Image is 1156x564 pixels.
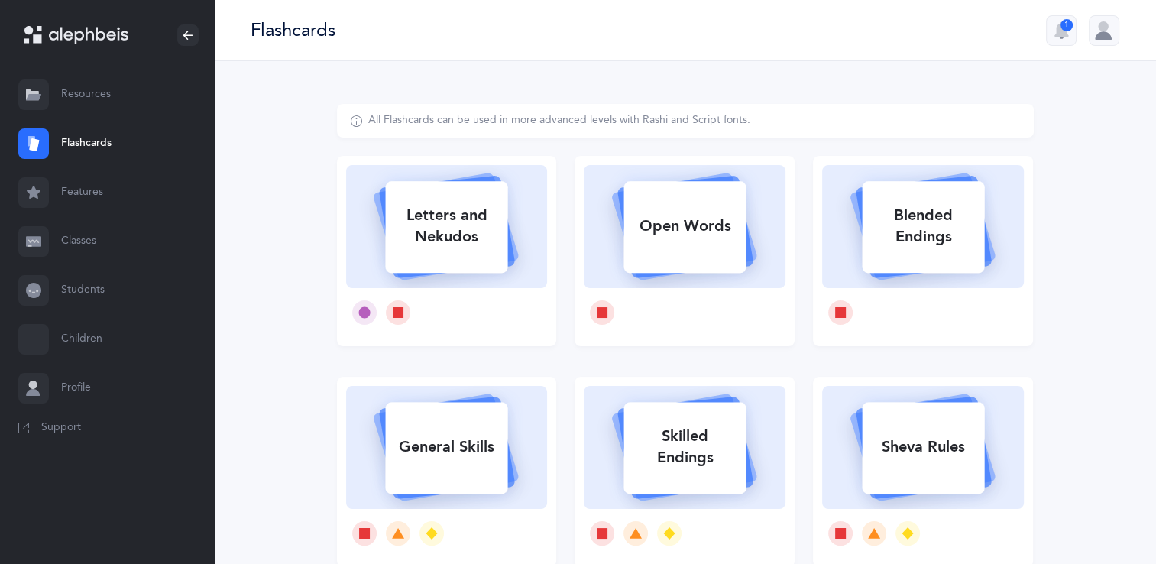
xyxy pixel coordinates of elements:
[251,18,335,43] div: Flashcards
[623,417,746,478] div: Skilled Endings
[368,113,750,128] div: All Flashcards can be used in more advanced levels with Rashi and Script fonts.
[1080,488,1138,546] iframe: Drift Widget Chat Controller
[385,196,507,257] div: Letters and Nekudos
[862,427,984,467] div: Sheva Rules
[385,427,507,467] div: General Skills
[1060,19,1073,31] div: 1
[623,206,746,246] div: Open Words
[41,420,81,436] span: Support
[862,196,984,257] div: Blended Endings
[1046,15,1077,46] button: 1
